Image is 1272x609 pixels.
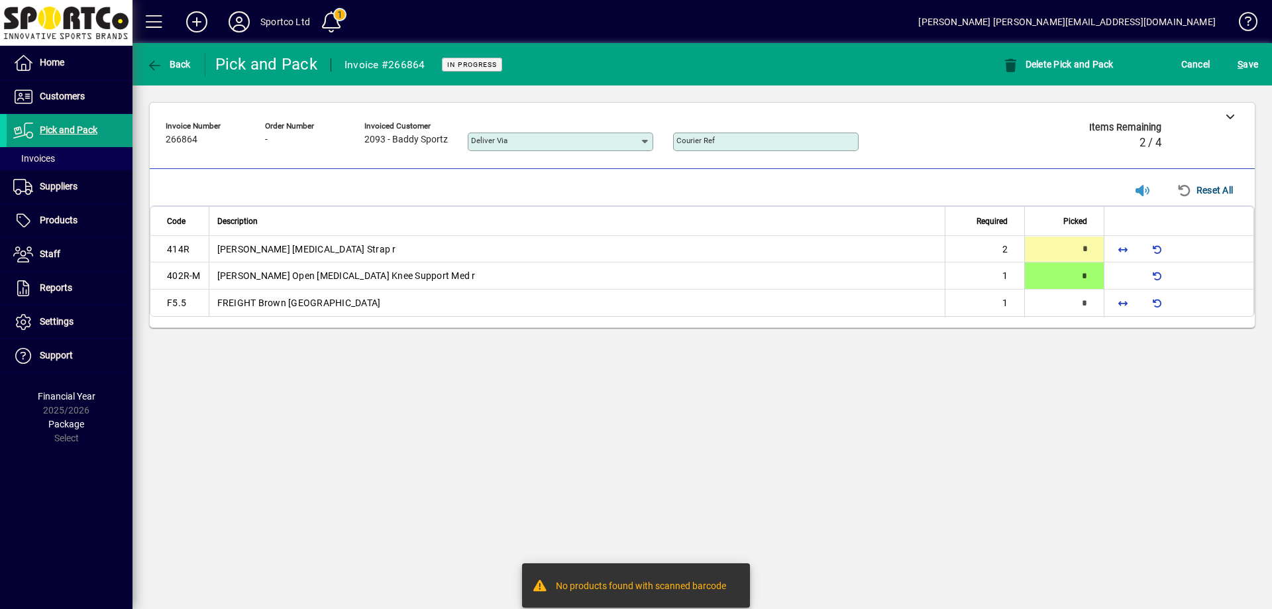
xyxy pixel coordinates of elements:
button: Profile [218,10,260,34]
span: In Progress [447,60,497,69]
span: Code [167,214,185,229]
span: Reports [40,282,72,293]
span: Support [40,350,73,360]
span: Products [40,215,78,225]
span: Cancel [1181,54,1210,75]
a: Home [7,46,132,80]
app-page-header-button: Back [132,52,205,76]
a: Reports [7,272,132,305]
td: F5.5 [150,290,209,316]
span: Picked [1063,214,1087,229]
a: Knowledge Base [1229,3,1255,46]
div: Sportco Ltd [260,11,310,32]
button: Reset All [1171,178,1238,202]
span: Back [146,59,191,70]
mat-label: Deliver via [471,136,507,145]
span: Staff [40,249,60,259]
span: Reset All [1177,180,1233,201]
td: 1 [945,290,1024,316]
span: Pick and Pack [40,125,97,135]
span: 2 / 4 [1139,137,1161,149]
button: Add [176,10,218,34]
span: Financial Year [38,391,95,402]
span: Package [48,419,84,429]
a: Invoices [7,147,132,170]
span: S [1238,59,1243,70]
div: No products found with scanned barcode [556,579,726,595]
div: Pick and Pack [215,54,317,75]
td: 1 [945,262,1024,290]
td: FREIGHT Brown [GEOGRAPHIC_DATA] [209,290,945,316]
span: Required [977,214,1008,229]
td: 2 [945,236,1024,262]
a: Products [7,204,132,237]
span: - [265,135,268,145]
td: [PERSON_NAME] Open [MEDICAL_DATA] Knee Support Med r [209,262,945,290]
span: 2093 - Baddy Sportz [364,135,448,145]
span: Customers [40,91,85,101]
td: [PERSON_NAME] [MEDICAL_DATA] Strap r [209,236,945,262]
a: Support [7,339,132,372]
a: Settings [7,305,132,339]
button: Save [1234,52,1261,76]
span: Home [40,57,64,68]
a: Staff [7,238,132,271]
div: Invoice #266864 [344,54,425,76]
span: Description [217,214,258,229]
a: Suppliers [7,170,132,203]
span: ave [1238,54,1258,75]
span: 266864 [166,135,197,145]
span: Invoices [13,153,55,164]
mat-label: Courier Ref [676,136,715,145]
a: Customers [7,80,132,113]
td: 402R-M [150,262,209,290]
span: Delete Pick and Pack [1002,59,1114,70]
button: Back [143,52,194,76]
button: Cancel [1178,52,1214,76]
span: Settings [40,316,74,327]
div: [PERSON_NAME] [PERSON_NAME][EMAIL_ADDRESS][DOMAIN_NAME] [918,11,1216,32]
td: 414R [150,236,209,262]
button: Delete Pick and Pack [999,52,1117,76]
span: Suppliers [40,181,78,192]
